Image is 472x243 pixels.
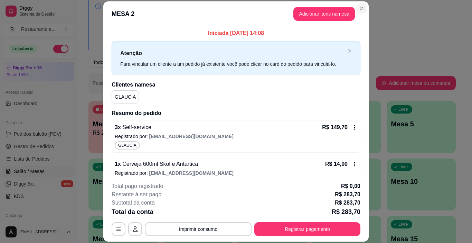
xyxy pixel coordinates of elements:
[325,160,348,168] p: R$ 14,00
[348,49,352,53] button: close
[335,190,360,199] p: R$ 283,70
[120,49,345,57] p: Atenção
[341,182,360,190] p: R$ 0,00
[121,124,151,130] span: Self-service
[293,7,355,21] button: Adicionar itens namesa
[115,123,151,132] p: 3 x
[356,3,367,14] button: Close
[112,29,360,37] p: Iniciada [DATE] 14:08
[117,143,138,148] span: GLAUCIA
[112,199,155,207] p: Subtotal da conta
[332,207,360,217] p: R$ 283,70
[115,170,357,177] p: Registrado por:
[335,199,360,207] p: R$ 283,70
[322,123,348,132] p: R$ 149,70
[145,222,252,236] button: Imprimir consumo
[120,60,345,68] div: Para vincular um cliente a um pedido já existente você pode clicar no card do pedido para vinculá...
[149,134,234,139] span: [EMAIL_ADDRESS][DOMAIN_NAME]
[112,182,163,190] p: Total pago registrado
[115,160,198,168] p: 1 x
[254,222,360,236] button: Registrar pagamento
[121,161,198,167] span: Cerveja 600ml Skol e Antartica
[149,170,234,176] span: [EMAIL_ADDRESS][DOMAIN_NAME]
[103,1,369,26] header: MESA 2
[112,207,153,217] p: Total da conta
[115,133,357,140] p: Registrado por:
[115,93,136,100] p: GLAUCIA
[112,190,161,199] p: Restante à ser pago
[112,109,360,117] h2: Resumo do pedido
[112,81,360,89] h2: Clientes na mesa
